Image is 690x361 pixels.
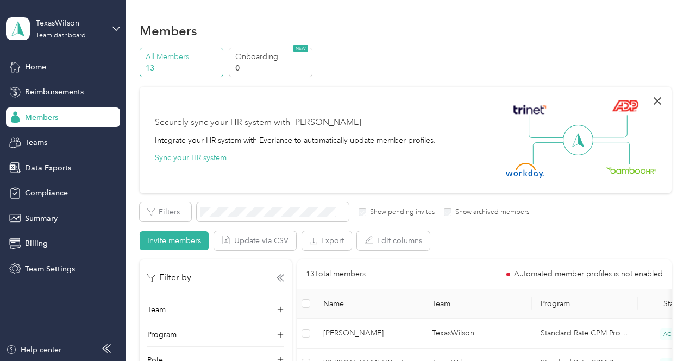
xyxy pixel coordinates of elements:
[25,187,68,199] span: Compliance
[302,231,352,250] button: Export
[315,319,423,349] td: Grant Gunther
[25,112,58,123] span: Members
[25,162,71,174] span: Data Exports
[532,319,638,349] td: Standard Rate CPM Program
[423,289,532,319] th: Team
[36,17,104,29] div: TexasWilson
[155,116,361,129] div: Securely sync your HR system with [PERSON_NAME]
[423,319,532,349] td: TexasWilson
[147,304,166,315] p: Team
[147,329,177,340] p: Program
[25,263,75,275] span: Team Settings
[629,300,690,361] iframe: Everlance-gr Chat Button Frame
[155,152,227,163] button: Sync your HR system
[532,289,638,319] th: Program
[606,166,656,174] img: BambooHR
[323,327,415,339] span: [PERSON_NAME]
[366,207,435,217] label: Show pending invites
[25,238,48,249] span: Billing
[155,135,436,146] div: Integrate your HR system with Everlance to automatically update member profiles.
[140,231,209,250] button: Invite members
[323,299,415,308] span: Name
[235,51,309,62] p: Onboarding
[140,202,191,221] button: Filters
[6,344,61,356] button: Help center
[532,142,570,164] img: Line Left Down
[589,115,628,138] img: Line Right Up
[25,137,47,148] span: Teams
[293,45,308,52] span: NEW
[511,102,549,117] img: Trinet
[612,99,638,112] img: ADP
[36,33,86,39] div: Team dashboard
[25,86,84,98] span: Reimbursements
[214,231,296,250] button: Update via CSV
[235,62,309,74] p: 0
[146,62,219,74] p: 13
[451,207,529,217] label: Show archived members
[529,115,567,138] img: Line Left Up
[306,268,366,280] p: 13 Total members
[514,270,663,278] span: Automated member profiles is not enabled
[357,231,430,250] button: Edit columns
[147,271,191,284] p: Filter by
[592,142,630,165] img: Line Right Down
[506,163,544,178] img: Workday
[315,289,423,319] th: Name
[25,61,46,73] span: Home
[25,213,58,224] span: Summary
[146,51,219,62] p: All Members
[140,25,197,36] h1: Members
